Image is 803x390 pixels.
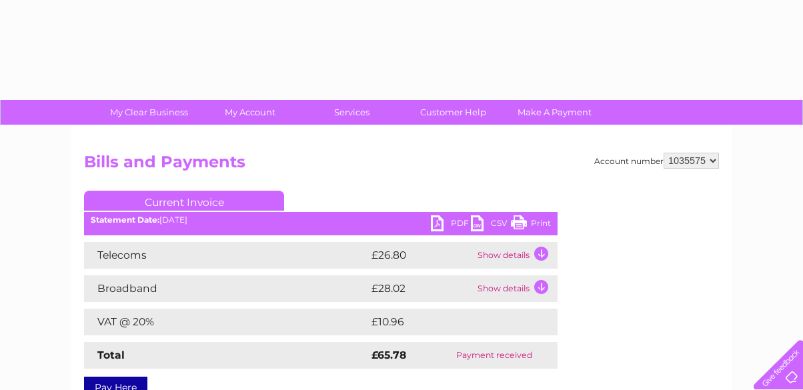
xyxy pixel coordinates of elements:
td: Telecoms [84,242,368,269]
td: Show details [474,242,558,269]
td: £26.80 [368,242,474,269]
b: Statement Date: [91,215,159,225]
td: Broadband [84,275,368,302]
td: £10.96 [368,309,530,335]
a: My Account [195,100,305,125]
td: VAT @ 20% [84,309,368,335]
a: Make A Payment [500,100,610,125]
a: PDF [431,215,471,235]
a: Current Invoice [84,191,284,211]
strong: £65.78 [371,349,406,361]
a: CSV [471,215,511,235]
a: Customer Help [398,100,508,125]
a: Print [511,215,551,235]
a: Services [297,100,407,125]
a: My Clear Business [94,100,204,125]
h2: Bills and Payments [84,153,719,178]
strong: Total [97,349,125,361]
td: £28.02 [368,275,474,302]
div: [DATE] [84,215,558,225]
td: Payment received [432,342,558,369]
div: Account number [594,153,719,169]
td: Show details [474,275,558,302]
